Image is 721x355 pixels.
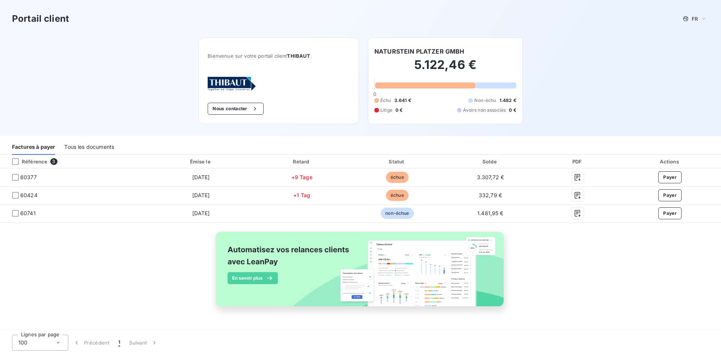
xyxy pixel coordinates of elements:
[692,16,698,22] span: FR
[192,174,210,180] span: [DATE]
[208,77,256,91] img: Company logo
[287,53,310,59] span: THIBAUT
[208,53,350,59] span: Bienvenue sur votre portail client .
[386,172,409,183] span: échue
[395,107,403,114] span: 0 €
[125,335,163,351] button: Suivant
[114,335,125,351] button: 1
[477,174,504,180] span: 3.307,72 €
[20,174,37,181] span: 60377
[463,107,506,114] span: Avoirs non associés
[374,47,464,56] h6: NATURSTEIN PLATZER GMBH
[20,210,36,217] span: 60741
[192,210,210,216] span: [DATE]
[64,139,114,155] div: Tous les documents
[509,107,516,114] span: 0 €
[386,190,409,201] span: échue
[446,158,535,165] div: Solde
[538,158,617,165] div: PDF
[658,171,682,183] button: Payer
[255,158,348,165] div: Retard
[479,192,502,198] span: 332,79 €
[499,97,516,104] span: 1.482 €
[118,339,120,346] span: 1
[208,103,263,115] button: Nous contacter
[291,174,312,180] span: +9 Tage
[293,192,310,198] span: +1 Tag
[12,12,69,25] h3: Portail client
[620,158,719,165] div: Actions
[380,97,391,104] span: Échu
[374,57,516,80] h2: 5.122,46 €
[658,207,682,219] button: Payer
[192,192,210,198] span: [DATE]
[658,189,682,201] button: Payer
[50,158,57,165] span: 3
[373,91,376,97] span: 0
[12,139,55,155] div: Factures à payer
[150,158,252,165] div: Émise le
[6,158,47,165] div: Référence
[381,208,413,219] span: non-échue
[209,227,512,319] img: banner
[394,97,411,104] span: 3.641 €
[68,335,114,351] button: Précédent
[380,107,392,114] span: Litige
[351,158,443,165] div: Statut
[20,192,38,199] span: 60424
[477,210,504,216] span: 1.481,95 €
[18,339,27,346] span: 100
[474,97,496,104] span: Non-échu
